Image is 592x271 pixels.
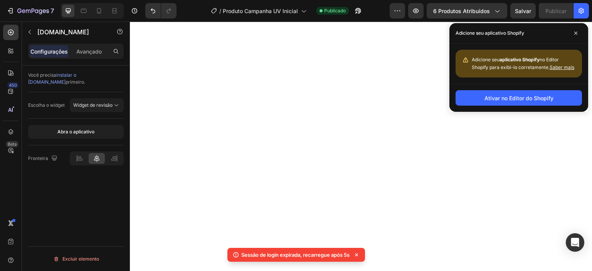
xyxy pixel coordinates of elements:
button: 7 [3,3,57,19]
div: Abra o Intercom Messenger [566,233,584,252]
font: Adicione seu aplicativo Shopify [456,30,524,36]
font: Publicar [545,8,567,14]
font: 450 [9,82,17,88]
font: Sessão de login expirada, recarregue após 5s [241,252,350,258]
font: Você precisa [28,72,56,78]
button: Saber mais [550,64,574,71]
font: Salvar [515,8,531,14]
button: Publicar [539,3,573,19]
p: Juiz.me [37,27,103,37]
font: Publicado [324,8,346,13]
font: primeiro. [66,79,85,85]
font: Excluir elemento [62,256,99,262]
font: Produto Campanha UV Inicial [223,8,298,14]
iframe: Área de design [130,22,592,271]
font: Avançado [76,48,102,55]
button: 6 produtos atribuídos [427,3,507,19]
font: Escolha o widget [28,102,65,108]
font: 6 produtos atribuídos [433,8,490,14]
button: Abra o aplicativo [28,125,124,139]
font: / [219,8,221,14]
font: Abra o aplicativo [57,129,94,135]
button: Salvar [510,3,536,19]
button: Widget de revisão [70,98,124,112]
button: Excluir elemento [28,253,124,265]
div: Desfazer/Refazer [145,3,177,19]
font: Saber mais [550,64,574,70]
font: Configurações [30,48,68,55]
font: Beta [8,141,17,147]
font: aplicativo Shopify [499,57,540,62]
font: [DOMAIN_NAME] [37,28,89,36]
font: Ativar no Editor do Shopify [484,95,553,101]
button: Ativar no Editor do Shopify [456,90,582,106]
font: Adicione seu [472,57,499,62]
font: Widget de revisão [73,102,113,108]
font: Fronteira [28,155,48,161]
font: 7 [50,7,54,15]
